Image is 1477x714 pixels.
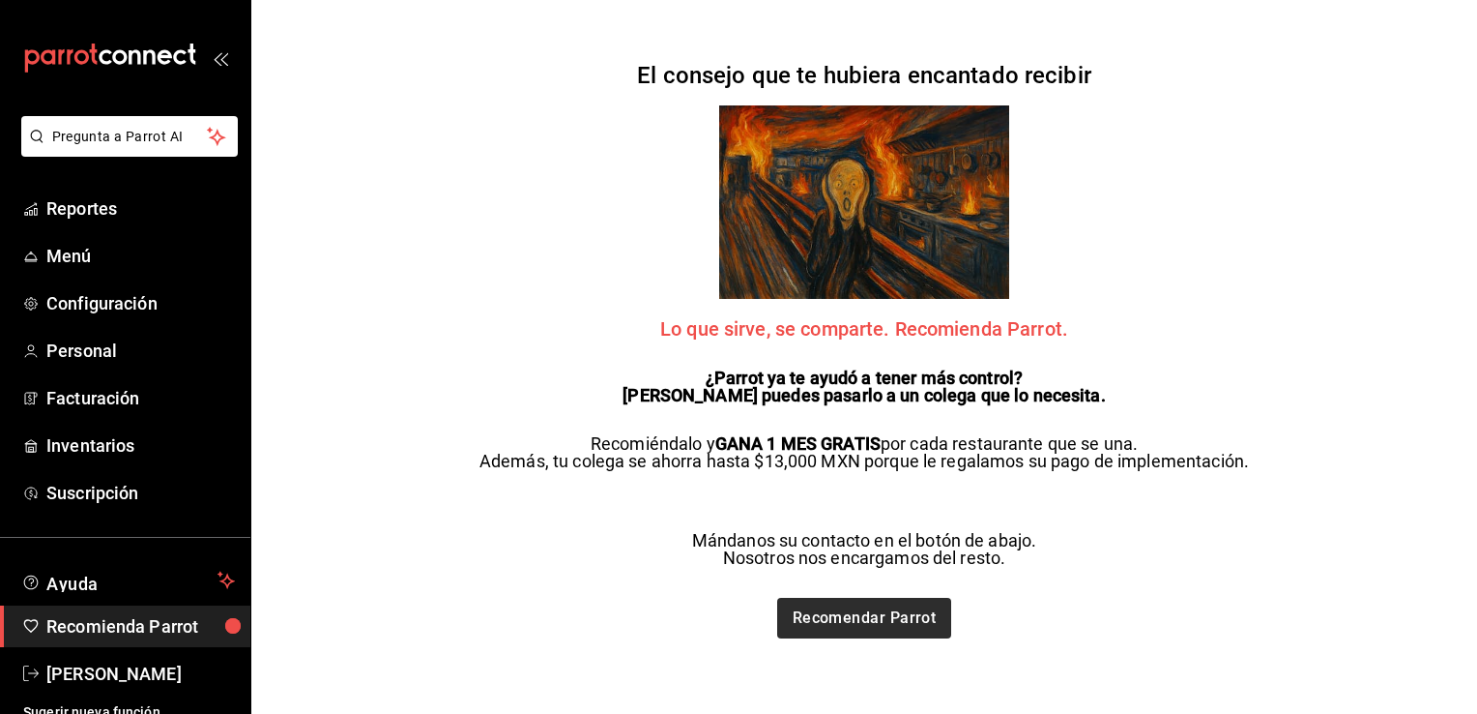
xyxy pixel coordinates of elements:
[21,116,238,157] button: Pregunta a Parrot AI
[14,140,238,161] a: Pregunta a Parrot AI
[46,664,182,684] font: [PERSON_NAME]
[46,483,138,503] font: Suscripción
[52,127,208,147] span: Pregunta a Parrot AI
[623,385,1106,405] strong: [PERSON_NAME] puedes pasarlo a un colega que lo necesita.
[46,293,158,313] font: Configuración
[46,341,117,361] font: Personal
[479,435,1249,470] p: Recomiéndalo y por cada restaurante que se una. Además, tu colega se ahorra hasta $13,000 MXN por...
[715,433,881,454] strong: GANA 1 MES GRATIS
[46,616,198,637] font: Recomienda Parrot
[692,532,1037,567] p: Mándanos su contacto en el botón de abajo. Nosotros nos encargamos del resto.
[46,198,117,219] font: Reportes
[46,246,92,266] font: Menú
[660,319,1068,339] span: Lo que sirve, se comparte. Recomienda Parrot.
[719,105,1009,299] img: referrals Parrot
[46,388,139,408] font: Facturación
[46,569,210,592] span: Ayuda
[213,50,228,66] button: open_drawer_menu
[706,368,1023,388] strong: ¿Parrot ya te ayudó a tener más control?
[46,435,134,456] font: Inventarios
[637,64,1091,87] h2: El consejo que te hubiera encantado recibir
[777,598,952,639] a: Recomendar Parrot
